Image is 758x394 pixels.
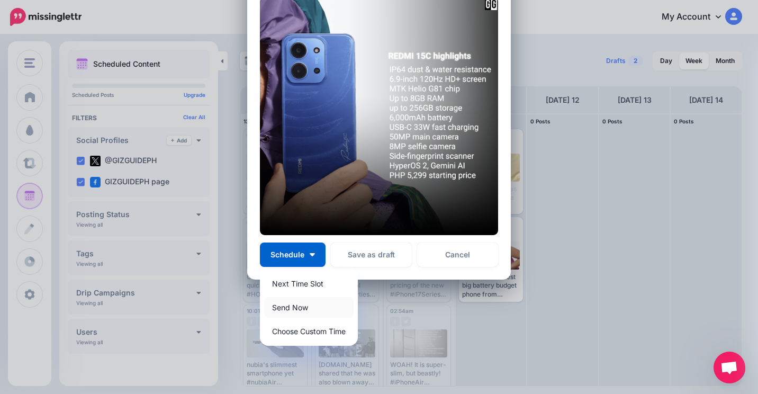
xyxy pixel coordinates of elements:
span: Schedule [270,251,304,258]
div: Schedule [260,269,358,346]
button: Schedule [260,243,326,267]
button: Save as draft [331,243,412,267]
a: Send Now [264,297,354,318]
a: Cancel [417,243,498,267]
a: Choose Custom Time [264,321,354,342]
img: arrow-down-white.png [310,253,315,256]
a: Next Time Slot [264,273,354,294]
